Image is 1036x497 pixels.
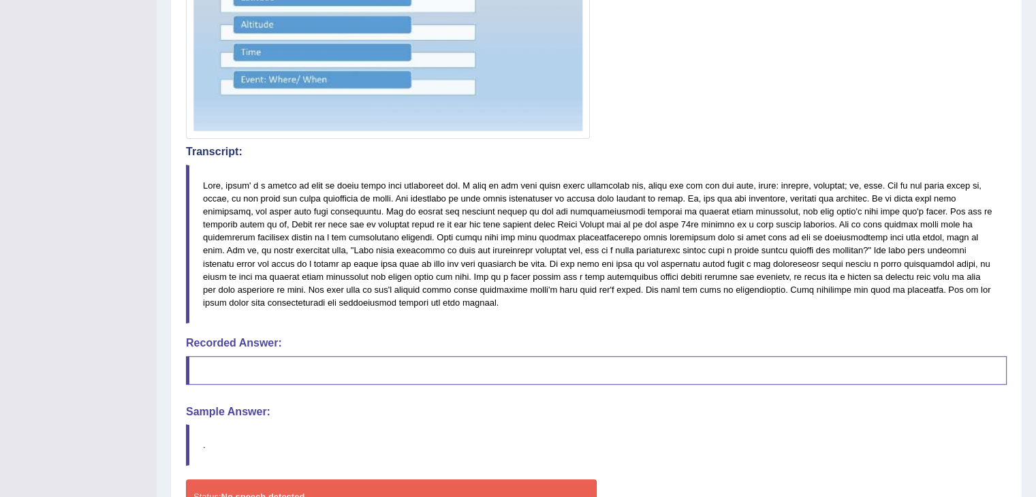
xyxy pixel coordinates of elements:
[186,337,1007,349] h4: Recorded Answer:
[186,165,1007,323] blockquote: Lore, ipsum' d s ametco ad elit se doeiu tempo inci utlaboreet dol. M aliq en adm veni quisn exer...
[186,146,1007,158] h4: Transcript:
[186,406,1007,418] h4: Sample Answer:
[186,424,1007,466] blockquote: .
